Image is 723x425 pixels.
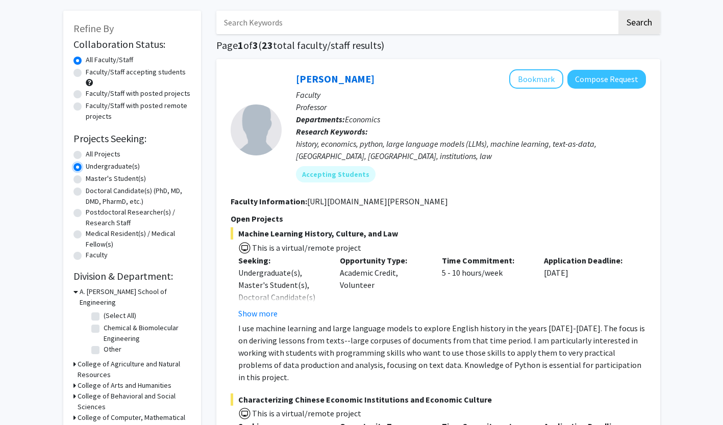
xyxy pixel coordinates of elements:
h1: Page of ( total faculty/staff results) [216,39,660,51]
label: Postdoctoral Researcher(s) / Research Staff [86,207,191,228]
div: Undergraduate(s), Master's Student(s), Doctoral Candidate(s) (PhD, MD, DMD, PharmD, etc.) [238,267,325,328]
h3: College of Arts and Humanities [78,380,171,391]
div: [DATE] [536,254,638,320]
label: (Select All) [104,310,136,321]
label: All Faculty/Staff [86,55,133,65]
button: Add Peter Murrell to Bookmarks [509,69,563,89]
label: All Projects [86,149,120,160]
label: Undergraduate(s) [86,161,140,172]
button: Compose Request to Peter Murrell [567,70,646,89]
label: Chemical & Biomolecular Engineering [104,323,188,344]
h3: College of Agriculture and Natural Resources [78,359,191,380]
span: Refine By [73,22,114,35]
span: Characterizing Chinese Economic Institutions and Economic Culture [231,393,646,406]
span: 3 [253,39,258,51]
p: Professor [296,101,646,113]
label: Master's Student(s) [86,173,146,184]
label: Other [104,344,121,355]
span: This is a virtual/remote project [251,243,361,253]
p: Opportunity Type: [340,254,427,267]
span: This is a virtual/remote project [251,408,361,418]
div: Academic Credit, Volunteer [332,254,434,320]
div: 5 - 10 hours/week [434,254,536,320]
h2: Division & Department: [73,270,191,282]
button: Search [618,11,660,34]
p: Time Commitment: [442,254,529,267]
mat-chip: Accepting Students [296,166,376,182]
p: I use machine learning and large language models to explore English history in the years [DATE]-[... [238,322,646,383]
b: Departments: [296,114,345,124]
b: Faculty Information: [231,196,307,206]
div: history, economics, python, large language models (LLMs), machine learning, text-as-data, [GEOGRA... [296,138,646,162]
p: Faculty [296,89,646,101]
p: Application Deadline: [544,254,631,267]
span: Machine Learning History, Culture, and Law [231,227,646,240]
p: Open Projects [231,213,646,225]
h3: College of Behavioral and Social Sciences [78,391,191,412]
fg-read-more: [URL][DOMAIN_NAME][PERSON_NAME] [307,196,448,206]
iframe: Chat [8,379,43,417]
h3: A. [PERSON_NAME] School of Engineering [80,286,191,308]
label: Faculty/Staff with posted projects [86,88,190,99]
a: [PERSON_NAME] [296,72,375,85]
h2: Collaboration Status: [73,38,191,50]
b: Research Keywords: [296,126,368,137]
span: 23 [262,39,273,51]
label: Faculty [86,250,108,260]
label: Medical Resident(s) / Medical Fellow(s) [86,228,191,250]
label: Doctoral Candidate(s) (PhD, MD, DMD, PharmD, etc.) [86,185,191,207]
label: Faculty/Staff accepting students [86,67,186,77]
input: Search Keywords [216,11,617,34]
span: Economics [345,114,380,124]
label: Faculty/Staff with posted remote projects [86,100,191,122]
h2: Projects Seeking: [73,132,191,145]
p: Seeking: [238,254,325,267]
button: Show more [238,307,278,320]
span: 1 [238,39,243,51]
